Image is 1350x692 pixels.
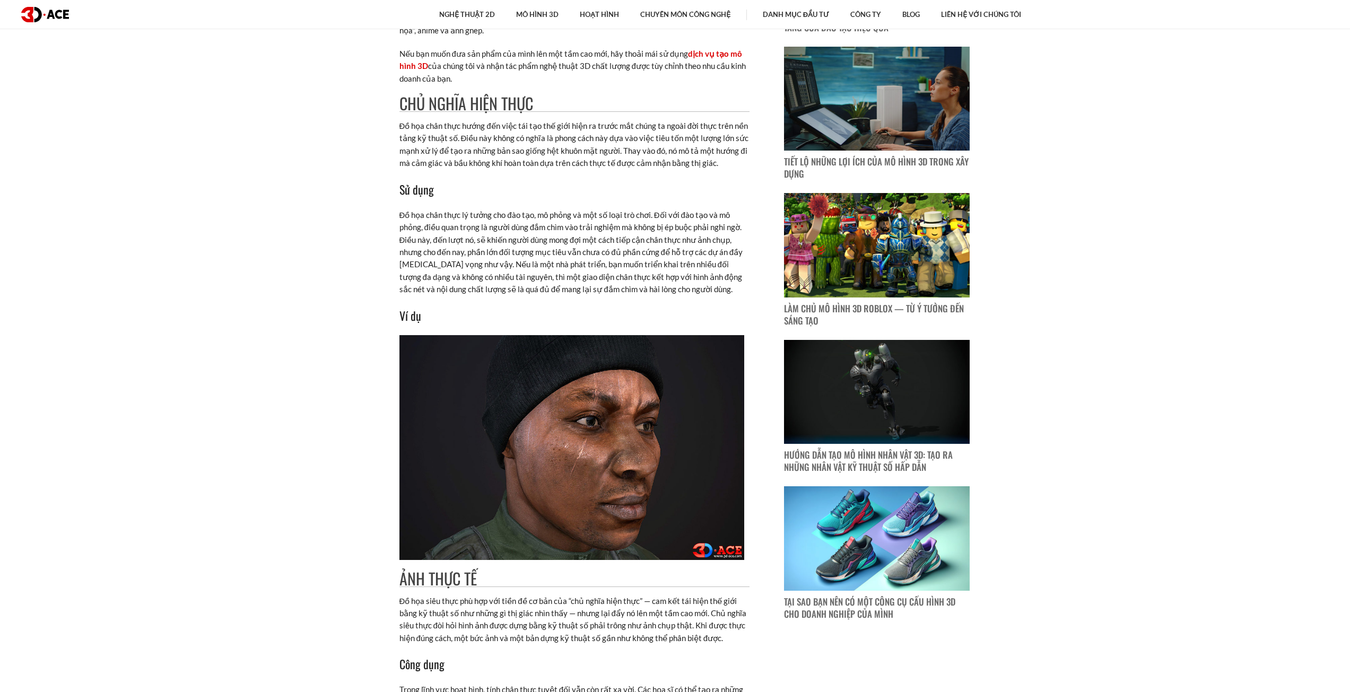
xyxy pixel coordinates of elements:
[941,10,1021,19] font: Liên hệ với chúng tôi
[784,302,964,327] font: Làm chủ mô hình 3D Roblox — Từ ý tưởng đến sáng tạo
[399,335,744,560] img: các loại hình nghệ thuật 3D 01
[399,566,477,590] font: Ảnh thực tế
[784,47,970,181] a: hình ảnh bài đăng trên blog Tiết lộ những lợi ích của mô hình 3D trong xây dựng
[784,595,955,620] font: Tại sao bạn nên có một công cụ cấu hình 3D cho doanh nghiệp của mình
[516,10,559,19] font: Mô hình 3D
[784,193,970,327] a: hình ảnh bài đăng trên blog Làm chủ mô hình 3D Roblox — Từ ý tưởng đến sáng tạo
[399,181,434,198] font: Sử dụng
[850,10,881,19] font: Công ty
[399,596,747,643] font: Đồ họa siêu thực phù hợp với tiền đề cơ bản của “chủ nghĩa hiện thực” — cam kết tái hiện thế giới...
[399,121,748,168] font: Đồ họa chân thực hướng đến việc tái tạo thế giới hiện ra trước mắt chúng ta ngoài đời thực trên n...
[784,448,953,474] font: Hướng dẫn tạo mô hình nhân vật 3D: Tạo ra những nhân vật kỹ thuật số hấp dẫn
[21,7,69,22] img: logo tối
[399,91,533,115] font: Chủ nghĩa hiện thực
[902,10,920,19] font: Blog
[399,655,445,672] font: Công dụng
[580,10,619,19] font: Hoạt hình
[399,49,688,58] font: Nếu bạn muốn đưa sản phẩm của mình lên một tầm cao mới, hãy thoải mái sử dụng
[763,10,829,19] font: Danh mục đầu tư
[784,155,969,180] font: Tiết lộ những lợi ích của mô hình 3D trong xây dựng
[439,10,495,19] font: Nghệ thuật 2D
[399,210,743,294] font: Đồ họa chân thực lý tưởng cho đào tạo, mô phỏng và một số loại trò chơi. Đối với đào tạo và mô ph...
[784,340,970,444] img: hình ảnh bài đăng trên blog
[784,486,970,620] a: hình ảnh bài đăng trên blog Tại sao bạn nên có một công cụ cấu hình 3D cho doanh nghiệp của mình
[784,486,970,591] img: hình ảnh bài đăng trên blog
[784,340,970,474] a: hình ảnh bài đăng trên blog Hướng dẫn tạo mô hình nhân vật 3D: Tạo ra những nhân vật kỹ thuật số ...
[640,10,730,19] font: Chuyên môn công nghệ
[399,307,421,324] font: Ví dụ
[399,61,746,83] font: của chúng tôi và nhận tác phẩm nghệ thuật 3D chất lượng được tùy chỉnh theo nhu cầu kinh doanh củ...
[784,47,970,151] img: hình ảnh bài đăng trên blog
[784,193,970,297] img: hình ảnh bài đăng trên blog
